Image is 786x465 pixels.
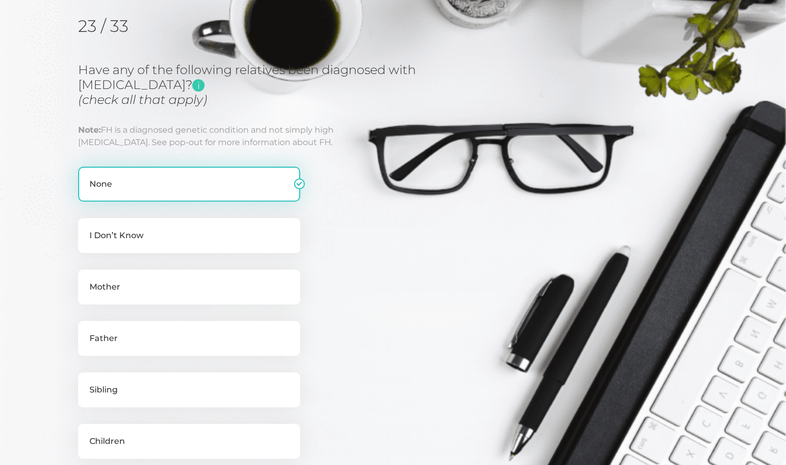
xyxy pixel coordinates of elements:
[78,167,300,202] label: None
[78,424,300,459] label: Children
[78,63,456,107] h3: Have any of the following relatives been diagnosed with [MEDICAL_DATA]?
[78,125,101,135] b: Note:
[78,218,300,253] label: I Don’t Know
[78,270,300,305] label: Mother
[78,16,184,36] h2: 23 / 33
[78,124,456,149] div: FH is a diagnosed genetic condition and not simply high [MEDICAL_DATA]. See pop-out for more info...
[78,372,300,407] label: Sibling
[78,92,207,107] i: (check all that apply)
[192,79,205,92] span: i
[78,321,300,356] label: Father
